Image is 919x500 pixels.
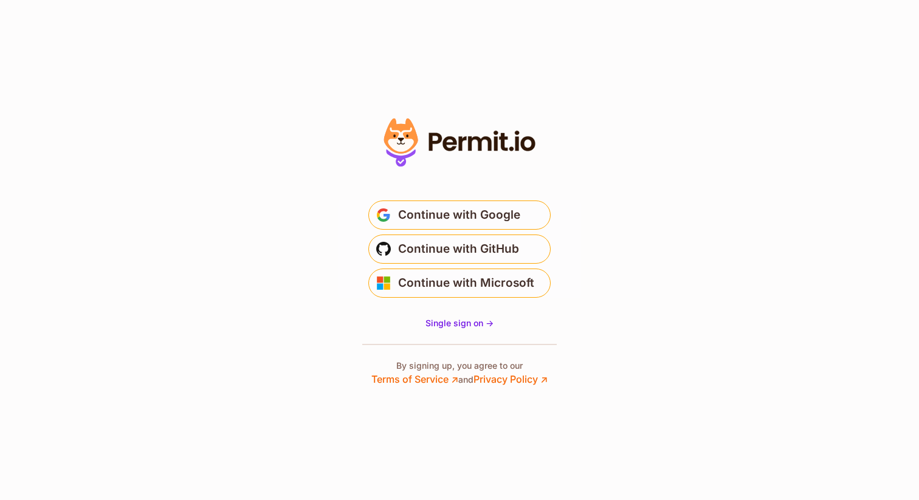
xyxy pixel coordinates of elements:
[368,235,551,264] button: Continue with GitHub
[398,205,520,225] span: Continue with Google
[371,360,548,386] p: By signing up, you agree to our and
[425,318,494,328] span: Single sign on ->
[425,317,494,329] a: Single sign on ->
[398,239,519,259] span: Continue with GitHub
[473,373,548,385] a: Privacy Policy ↗
[368,269,551,298] button: Continue with Microsoft
[368,200,551,230] button: Continue with Google
[371,373,458,385] a: Terms of Service ↗
[398,273,534,293] span: Continue with Microsoft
